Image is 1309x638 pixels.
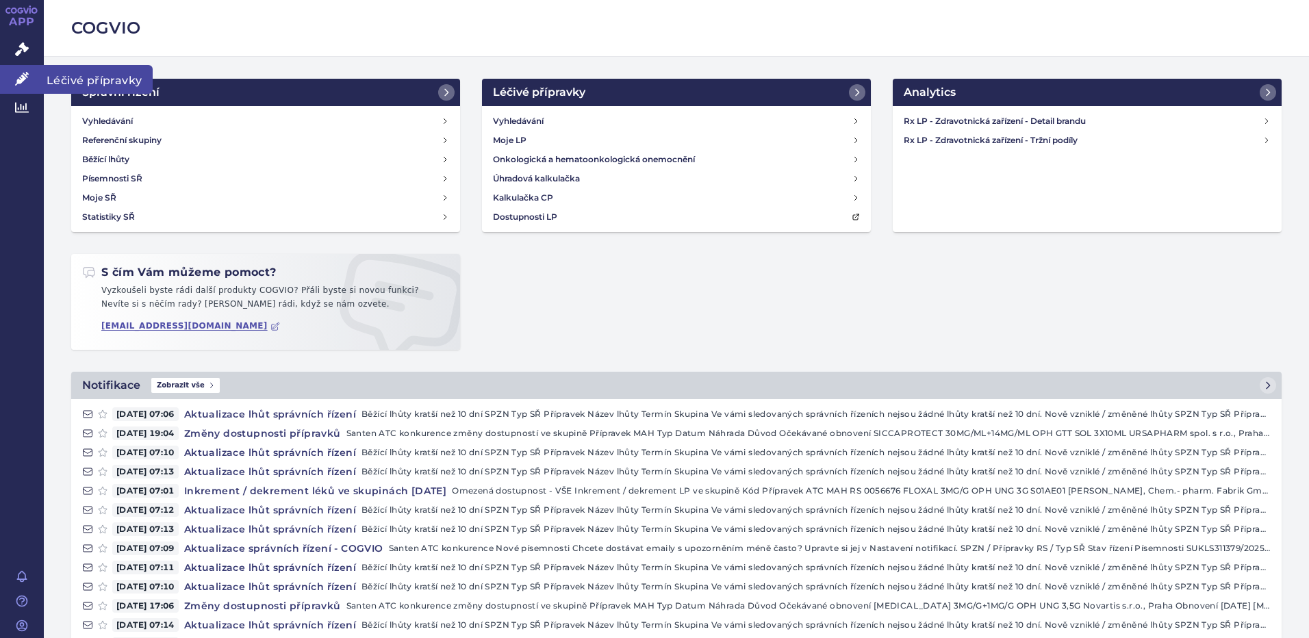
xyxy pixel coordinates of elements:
[487,207,865,227] a: Dostupnosti LP
[71,79,460,106] a: Správní řízení
[112,561,179,574] span: [DATE] 07:11
[112,465,179,478] span: [DATE] 07:13
[112,426,179,440] span: [DATE] 19:04
[71,16,1282,40] h2: COGVIO
[452,484,1271,498] p: Omezená dostupnost - VŠE Inkrement / dekrement LP ve skupině Kód Přípravek ATC MAH RS 0056676 FLO...
[179,541,389,555] h4: Aktualizace správních řízení - COGVIO
[487,169,865,188] a: Úhradová kalkulačka
[904,133,1262,147] h4: Rx LP - Zdravotnická zařízení - Tržní podíly
[179,599,346,613] h4: Změny dostupnosti přípravků
[487,188,865,207] a: Kalkulačka CP
[101,321,280,331] a: [EMAIL_ADDRESS][DOMAIN_NAME]
[82,172,142,186] h4: Písemnosti SŘ
[361,580,1271,594] p: Běžící lhůty kratší než 10 dní SPZN Typ SŘ Přípravek Název lhůty Termín Skupina Ve vámi sledovaný...
[898,131,1276,150] a: Rx LP - Zdravotnická zařízení - Tržní podíly
[71,372,1282,399] a: NotifikaceZobrazit vše
[493,153,695,166] h4: Onkologická a hematoonkologická onemocnění
[77,131,455,150] a: Referenční skupiny
[389,541,1271,555] p: Santen ATC konkurence Nové písemnosti Chcete dostávat emaily s upozorněním méně často? Upravte si...
[487,150,865,169] a: Onkologická a hematoonkologická onemocnění
[482,79,871,106] a: Léčivé přípravky
[493,191,553,205] h4: Kalkulačka CP
[893,79,1282,106] a: Analytics
[77,207,455,227] a: Statistiky SŘ
[179,465,361,478] h4: Aktualizace lhůt správních řízení
[179,484,452,498] h4: Inkrement / dekrement léků ve skupinách [DATE]
[82,191,116,205] h4: Moje SŘ
[361,465,1271,478] p: Běžící lhůty kratší než 10 dní SPZN Typ SŘ Přípravek Název lhůty Termín Skupina Ve vámi sledovaný...
[112,580,179,594] span: [DATE] 07:10
[493,210,557,224] h4: Dostupnosti LP
[77,112,455,131] a: Vyhledávání
[112,407,179,421] span: [DATE] 07:06
[179,561,361,574] h4: Aktualizace lhůt správních řízení
[361,407,1271,421] p: Běžící lhůty kratší než 10 dní SPZN Typ SŘ Přípravek Název lhůty Termín Skupina Ve vámi sledovaný...
[346,426,1271,440] p: Santen ATC konkurence změny dostupností ve skupině Přípravek MAH Typ Datum Náhrada Důvod Očekávan...
[82,133,162,147] h4: Referenční skupiny
[179,446,361,459] h4: Aktualizace lhůt správních řízení
[112,599,179,613] span: [DATE] 17:06
[77,169,455,188] a: Písemnosti SŘ
[112,618,179,632] span: [DATE] 07:14
[346,599,1271,613] p: Santen ATC konkurence změny dostupností ve skupině Přípravek MAH Typ Datum Náhrada Důvod Očekávan...
[77,188,455,207] a: Moje SŘ
[179,407,361,421] h4: Aktualizace lhůt správních řízení
[487,131,865,150] a: Moje LP
[151,378,220,393] span: Zobrazit vše
[361,618,1271,632] p: Běžící lhůty kratší než 10 dní SPZN Typ SŘ Přípravek Název lhůty Termín Skupina Ve vámi sledovaný...
[82,210,135,224] h4: Statistiky SŘ
[82,284,449,316] p: Vyzkoušeli byste rádi další produkty COGVIO? Přáli byste si novou funkci? Nevíte si s něčím rady?...
[493,172,580,186] h4: Úhradová kalkulačka
[179,618,361,632] h4: Aktualizace lhůt správních řízení
[904,84,956,101] h2: Analytics
[112,522,179,536] span: [DATE] 07:13
[112,446,179,459] span: [DATE] 07:10
[493,84,585,101] h2: Léčivé přípravky
[361,503,1271,517] p: Běžící lhůty kratší než 10 dní SPZN Typ SŘ Přípravek Název lhůty Termín Skupina Ve vámi sledovaný...
[179,580,361,594] h4: Aktualizace lhůt správních řízení
[904,114,1262,128] h4: Rx LP - Zdravotnická zařízení - Detail brandu
[493,133,526,147] h4: Moje LP
[361,446,1271,459] p: Běžící lhůty kratší než 10 dní SPZN Typ SŘ Přípravek Název lhůty Termín Skupina Ve vámi sledovaný...
[82,377,140,394] h2: Notifikace
[179,503,361,517] h4: Aktualizace lhůt správních řízení
[82,265,277,280] h2: S čím Vám můžeme pomoct?
[179,522,361,536] h4: Aktualizace lhůt správních řízení
[361,561,1271,574] p: Běžící lhůty kratší než 10 dní SPZN Typ SŘ Přípravek Název lhůty Termín Skupina Ve vámi sledovaný...
[112,541,179,555] span: [DATE] 07:09
[361,522,1271,536] p: Běžící lhůty kratší než 10 dní SPZN Typ SŘ Přípravek Název lhůty Termín Skupina Ve vámi sledovaný...
[82,114,133,128] h4: Vyhledávání
[44,65,153,94] span: Léčivé přípravky
[82,153,129,166] h4: Běžící lhůty
[493,114,544,128] h4: Vyhledávání
[487,112,865,131] a: Vyhledávání
[898,112,1276,131] a: Rx LP - Zdravotnická zařízení - Detail brandu
[179,426,346,440] h4: Změny dostupnosti přípravků
[112,503,179,517] span: [DATE] 07:12
[112,484,179,498] span: [DATE] 07:01
[77,150,455,169] a: Běžící lhůty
